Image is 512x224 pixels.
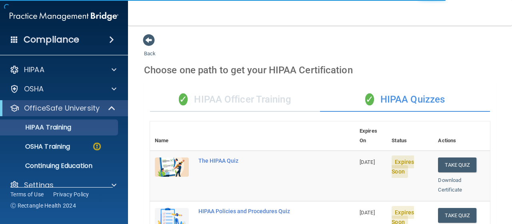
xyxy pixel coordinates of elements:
span: Expires Soon [392,155,414,178]
th: Status [387,121,433,151]
a: Terms of Use [10,190,44,198]
a: HIPAA [10,65,116,75]
span: [DATE] [360,210,375,216]
a: OfficeSafe University [10,103,116,113]
div: HIPAA Quizzes [320,88,490,112]
div: Choose one path to get your HIPAA Certification [144,59,496,82]
th: Name [150,121,194,151]
p: OfficeSafe University [24,103,100,113]
a: Privacy Policy [53,190,89,198]
span: Ⓒ Rectangle Health 2024 [10,202,76,210]
th: Expires On [355,121,387,151]
span: ✓ [179,93,188,105]
p: OSHA Training [5,143,70,151]
div: HIPAA Policies and Procedures Quiz [198,208,315,214]
span: ✓ [365,93,374,105]
img: PMB logo [10,8,118,24]
p: HIPAA Training [5,123,71,131]
a: Settings [10,180,116,190]
a: Download Certificate [438,177,462,193]
img: warning-circle.0cc9ac19.png [92,141,102,151]
a: Back [144,41,156,57]
p: OSHA [24,84,44,94]
span: [DATE] [360,159,375,165]
button: Take Quiz [438,208,476,223]
p: HIPAA [24,65,44,75]
p: Continuing Education [5,162,114,170]
a: OSHA [10,84,116,94]
h4: Compliance [24,34,79,45]
button: Take Quiz [438,157,476,172]
p: Settings [24,180,54,190]
div: The HIPAA Quiz [198,157,315,164]
div: HIPAA Officer Training [150,88,320,112]
th: Actions [433,121,490,151]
